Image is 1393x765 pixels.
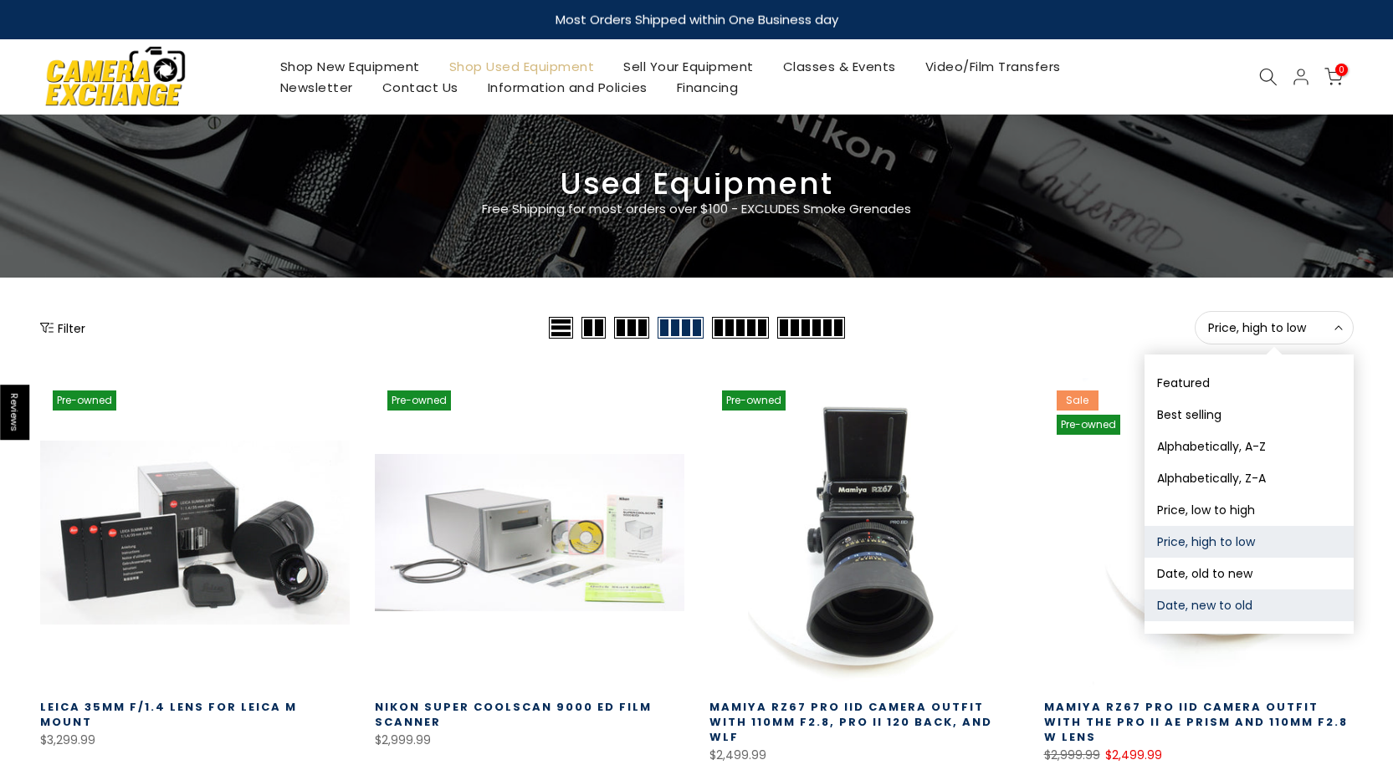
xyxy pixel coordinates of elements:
a: Shop Used Equipment [434,56,609,77]
a: Shop New Equipment [265,56,434,77]
button: Featured [1145,367,1354,399]
button: Alphabetically, A-Z [1145,431,1354,462]
button: Price, high to low [1145,526,1354,558]
button: Show filters [40,319,85,336]
a: Newsletter [265,77,367,98]
h3: Used Equipment [40,173,1354,195]
a: Nikon Super Coolscan 9000 ED Film Scanner [375,699,652,730]
a: Financing [662,77,753,98]
p: Free Shipping for most orders over $100 - EXCLUDES Smoke Grenades [383,199,1011,219]
a: 0 [1324,68,1343,86]
a: Mamiya RZ67 Pro IID Camera Outfit with 110MM F2.8, Pro II 120 Back, and WLF [709,699,992,745]
span: 0 [1335,64,1348,76]
a: Leica 35mm f/1.4 Lens for Leica M Mount [40,699,297,730]
button: Alphabetically, Z-A [1145,462,1354,494]
a: Sell Your Equipment [609,56,769,77]
a: Contact Us [367,77,473,98]
div: $2,999.99 [375,730,684,751]
div: $3,299.99 [40,730,350,751]
a: Classes & Events [768,56,910,77]
strong: Most Orders Shipped within One Business day [556,11,838,28]
button: Best selling [1145,399,1354,431]
button: Date, old to new [1145,558,1354,589]
del: $2,999.99 [1044,747,1100,763]
a: Video/Film Transfers [910,56,1075,77]
button: Price, high to low [1195,311,1354,344]
a: Mamiya RZ67 Pro IID Camera Outfit with the Pro II AE Prism and 110MM F2.8 W Lens [1044,699,1348,745]
span: Price, high to low [1208,320,1340,335]
button: Price, low to high [1145,494,1354,526]
a: Information and Policies [473,77,662,98]
button: Date, new to old [1145,589,1354,621]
